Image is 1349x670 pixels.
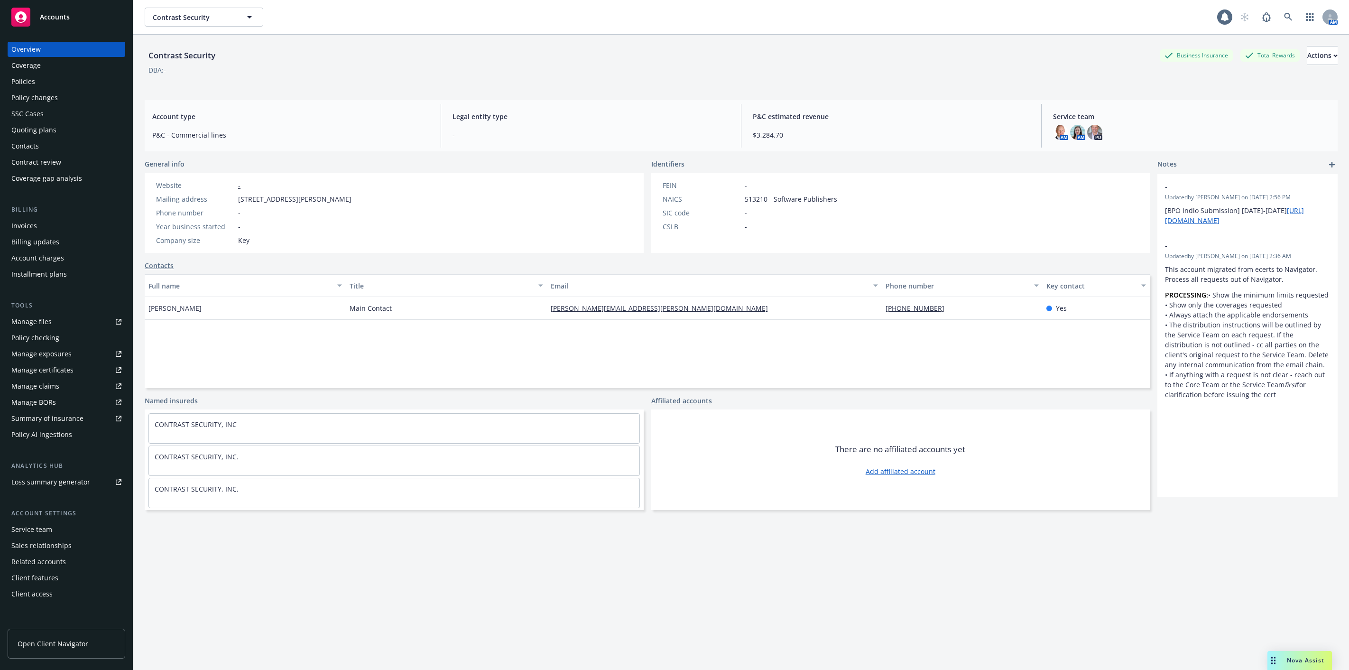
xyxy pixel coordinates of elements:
[1087,125,1102,140] img: photo
[11,267,67,282] div: Installment plans
[11,411,83,426] div: Summary of insurance
[8,475,125,490] a: Loss summary generator
[11,234,59,250] div: Billing updates
[1043,274,1150,297] button: Key contact
[11,90,58,105] div: Policy changes
[145,274,346,297] button: Full name
[11,363,74,378] div: Manage certificates
[8,234,125,250] a: Billing updates
[8,395,125,410] a: Manage BORs
[547,274,882,297] button: Email
[11,554,66,569] div: Related accounts
[8,301,125,310] div: Tools
[11,74,35,89] div: Policies
[551,281,868,291] div: Email
[8,106,125,121] a: SSC Cases
[1165,193,1330,202] span: Updated by [PERSON_NAME] on [DATE] 2:56 PM
[1165,264,1330,284] p: This account migrated from ecerts to Navigator. Process all requests out of Navigator.
[8,122,125,138] a: Quoting plans
[8,205,125,214] div: Billing
[148,65,166,75] div: DBA: -
[1287,656,1324,664] span: Nova Assist
[8,554,125,569] a: Related accounts
[1301,8,1320,27] a: Switch app
[753,130,1030,140] span: $3,284.70
[453,130,730,140] span: -
[11,139,39,154] div: Contacts
[155,452,239,461] a: CONTRAST SECURITY, INC.
[1053,112,1330,121] span: Service team
[152,130,429,140] span: P&C - Commercial lines
[145,8,263,27] button: Contrast Security
[8,346,125,362] a: Manage exposures
[350,303,392,313] span: Main Contact
[453,112,730,121] span: Legal entity type
[238,222,240,232] span: -
[663,194,741,204] div: NAICS
[11,330,59,345] div: Policy checking
[1257,8,1276,27] a: Report a Bug
[350,281,533,291] div: Title
[11,346,72,362] div: Manage exposures
[8,267,125,282] a: Installment plans
[8,155,125,170] a: Contract review
[1056,303,1067,313] span: Yes
[866,466,935,476] a: Add affiliated account
[346,274,547,297] button: Title
[1267,651,1279,670] div: Drag to move
[8,570,125,586] a: Client features
[11,522,52,537] div: Service team
[1165,290,1208,299] strong: PROCESSING:
[156,222,234,232] div: Year business started
[11,475,90,490] div: Loss summary generator
[1326,159,1338,170] a: add
[11,427,72,442] div: Policy AI ingestions
[40,13,70,21] span: Accounts
[153,12,235,22] span: Contrast Security
[651,396,712,406] a: Affiliated accounts
[8,411,125,426] a: Summary of insurance
[1165,290,1330,400] p: • Show the minimum limits requested • Show only the coverages requested • Always attach the appli...
[1046,281,1136,291] div: Key contact
[155,484,239,493] a: CONTRAST SECURITY, INC.
[8,251,125,266] a: Account charges
[8,509,125,518] div: Account settings
[1157,159,1177,170] span: Notes
[11,251,64,266] div: Account charges
[886,281,1028,291] div: Phone number
[745,222,747,232] span: -
[11,314,52,329] div: Manage files
[1157,233,1338,407] div: -Updatedby [PERSON_NAME] on [DATE] 2:36 AMThis account migrated from ecerts to Navigator. Process...
[8,139,125,154] a: Contacts
[238,235,249,245] span: Key
[8,363,125,378] a: Manage certificates
[1160,49,1233,61] div: Business Insurance
[1235,8,1254,27] a: Start snowing
[663,208,741,218] div: SIC code
[11,395,56,410] div: Manage BORs
[238,181,240,190] a: -
[8,427,125,442] a: Policy AI ingestions
[745,180,747,190] span: -
[8,330,125,345] a: Policy checking
[1165,182,1305,192] span: -
[1267,651,1332,670] button: Nova Assist
[11,122,56,138] div: Quoting plans
[8,314,125,329] a: Manage files
[8,42,125,57] a: Overview
[1165,241,1305,251] span: -
[8,4,125,30] a: Accounts
[1240,49,1300,61] div: Total Rewards
[11,42,41,57] div: Overview
[1165,205,1330,225] p: [BPO Indio Submission] [DATE]-[DATE]
[156,180,234,190] div: Website
[8,218,125,233] a: Invoices
[8,538,125,553] a: Sales relationships
[8,379,125,394] a: Manage claims
[156,235,234,245] div: Company size
[1053,125,1068,140] img: photo
[886,304,952,313] a: [PHONE_NUMBER]
[155,420,237,429] a: CONTRAST SECURITY, INC
[11,570,58,586] div: Client features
